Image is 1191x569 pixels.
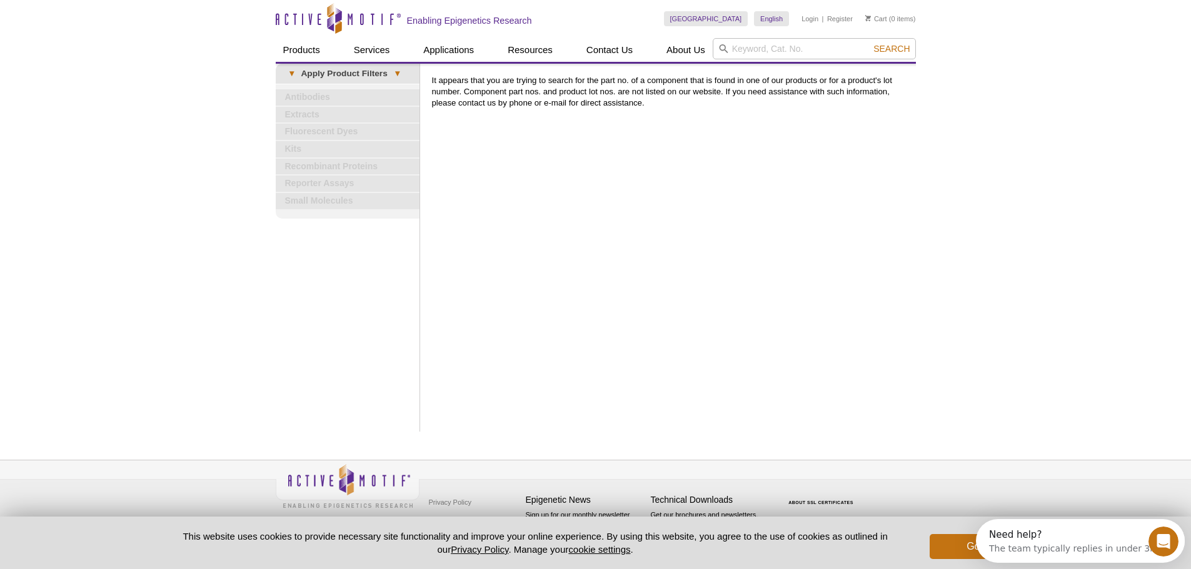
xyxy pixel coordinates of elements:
[276,460,420,511] img: Active Motif,
[713,38,916,59] input: Keyword, Cat. No.
[1148,527,1178,557] iframe: Intercom live chat
[754,11,789,26] a: English
[659,38,713,62] a: About Us
[276,64,420,84] a: ▾Apply Product Filters▾
[976,519,1185,563] iframe: Intercom live chat discovery launcher
[870,43,913,54] button: Search
[930,534,1030,559] button: Got it!
[822,11,824,26] li: |
[276,89,420,106] a: Antibodies
[282,68,301,79] span: ▾
[276,141,420,157] a: Kits
[500,38,560,62] a: Resources
[276,124,420,140] a: Fluorescent Dyes
[579,38,640,62] a: Contact Us
[873,44,910,54] span: Search
[5,5,219,39] div: Open Intercom Messenger
[651,510,770,542] p: Get our brochures and newsletters, or request them by mail.
[276,159,420,175] a: Recombinant Proteins
[407,15,532,26] h2: Enabling Epigenetics Research
[276,176,420,192] a: Reporter Assays
[426,493,475,512] a: Privacy Policy
[426,512,491,530] a: Terms & Conditions
[568,544,630,555] button: cookie settings
[13,21,183,34] div: The team typically replies in under 3m
[664,11,748,26] a: [GEOGRAPHIC_DATA]
[346,38,398,62] a: Services
[416,38,481,62] a: Applications
[161,530,910,556] p: This website uses cookies to provide necessary site functionality and improve your online experie...
[276,38,328,62] a: Products
[432,75,910,109] p: It appears that you are trying to search for the part no. of a component that is found in one of ...
[802,14,818,23] a: Login
[276,193,420,209] a: Small Molecules
[865,15,871,21] img: Your Cart
[651,495,770,505] h4: Technical Downloads
[276,107,420,123] a: Extracts
[526,495,645,505] h4: Epigenetic News
[13,11,183,21] div: Need help?
[776,482,870,510] table: Click to Verify - This site chose Symantec SSL for secure e-commerce and confidential communicati...
[827,14,853,23] a: Register
[865,14,887,23] a: Cart
[526,510,645,552] p: Sign up for our monthly newsletter highlighting recent publications in the field of epigenetics.
[388,68,407,79] span: ▾
[865,11,916,26] li: (0 items)
[451,544,508,555] a: Privacy Policy
[788,500,853,505] a: ABOUT SSL CERTIFICATES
